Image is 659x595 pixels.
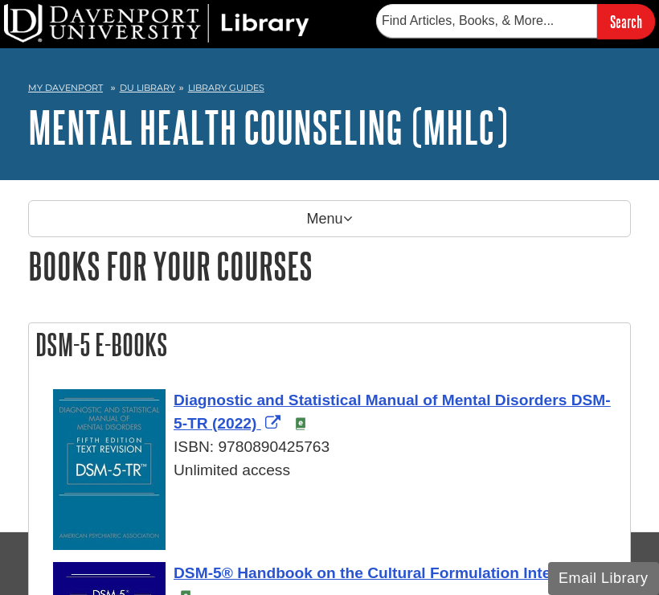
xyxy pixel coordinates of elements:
form: Searches DU Library's articles, books, and more [376,4,655,39]
div: Unlimited access [53,459,622,482]
span: Diagnostic and Statistical Manual of Mental Disorders DSM-5-TR (2022) [174,392,611,432]
input: Find Articles, Books, & More... [376,4,597,38]
a: Library Guides [188,82,264,93]
input: Search [597,4,655,39]
a: DU Library [120,82,175,93]
img: DU Library [4,4,309,43]
a: Mental Health Counseling (MHLC) [28,102,508,152]
a: Link opens in new window [174,564,618,581]
img: Cover Art [53,389,166,550]
span: DSM-5® Handbook on the Cultural Formulation Interview [174,564,590,581]
img: e-Book [294,417,307,430]
p: Menu [28,200,631,237]
div: ISBN: 9780890425763 [53,436,622,459]
button: Email Library [548,562,659,595]
nav: breadcrumb [28,77,631,103]
h2: DSM-5 e-books [29,323,630,366]
h1: Books for your Courses [28,245,631,286]
a: Link opens in new window [174,392,611,432]
a: My Davenport [28,81,103,95]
